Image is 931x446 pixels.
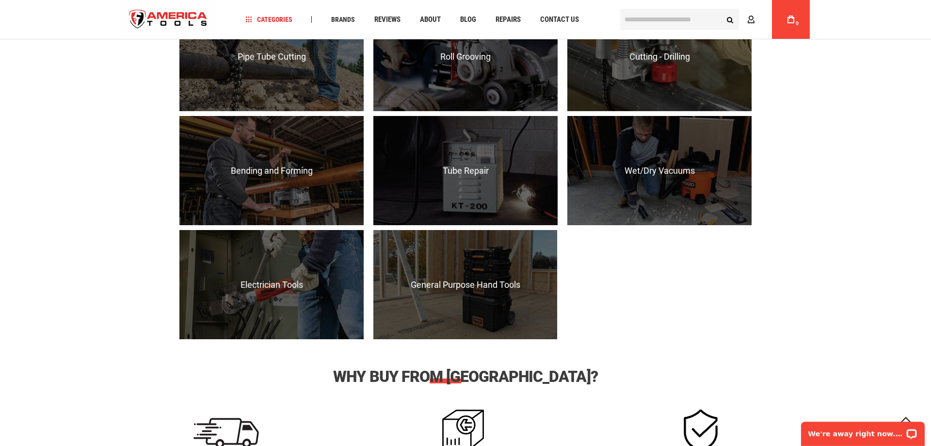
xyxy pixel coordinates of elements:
[540,16,579,23] span: Contact Us
[179,166,364,176] span: Bending and Forming
[331,16,355,23] span: Brands
[416,13,445,26] a: About
[491,13,525,26] a: Repairs
[179,52,364,62] span: Pipe Tube Cutting
[795,415,931,446] iframe: LiveChat chat widget
[179,116,364,225] a: Bending and Forming
[796,21,799,26] span: 0
[373,116,558,225] a: Tube Repair
[373,166,558,176] span: Tube Repair
[567,116,752,225] a: Wet/Dry Vacuums
[460,16,476,23] span: Blog
[179,230,364,339] a: Electrician Tools
[567,52,752,62] span: Cutting - Drilling
[567,2,752,111] a: Cutting - Drilling
[567,166,752,176] span: Wet/Dry Vacuums
[179,2,364,111] a: Pipe Tube Cutting
[456,13,481,26] a: Blog
[721,10,739,29] button: Search
[121,1,215,38] img: America Tools
[246,16,292,23] span: Categories
[241,13,297,26] a: Categories
[536,13,583,26] a: Contact Us
[373,280,558,290] span: General Purpose Hand Tools
[373,230,558,339] a: General Purpose Hand Tools
[179,280,364,290] span: Electrician Tools
[420,16,441,23] span: About
[370,13,405,26] a: Reviews
[373,2,558,111] a: Roll Grooving
[373,52,558,62] span: Roll Grooving
[496,16,521,23] span: Repairs
[121,1,215,38] a: store logo
[374,16,401,23] span: Reviews
[327,13,359,26] a: Brands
